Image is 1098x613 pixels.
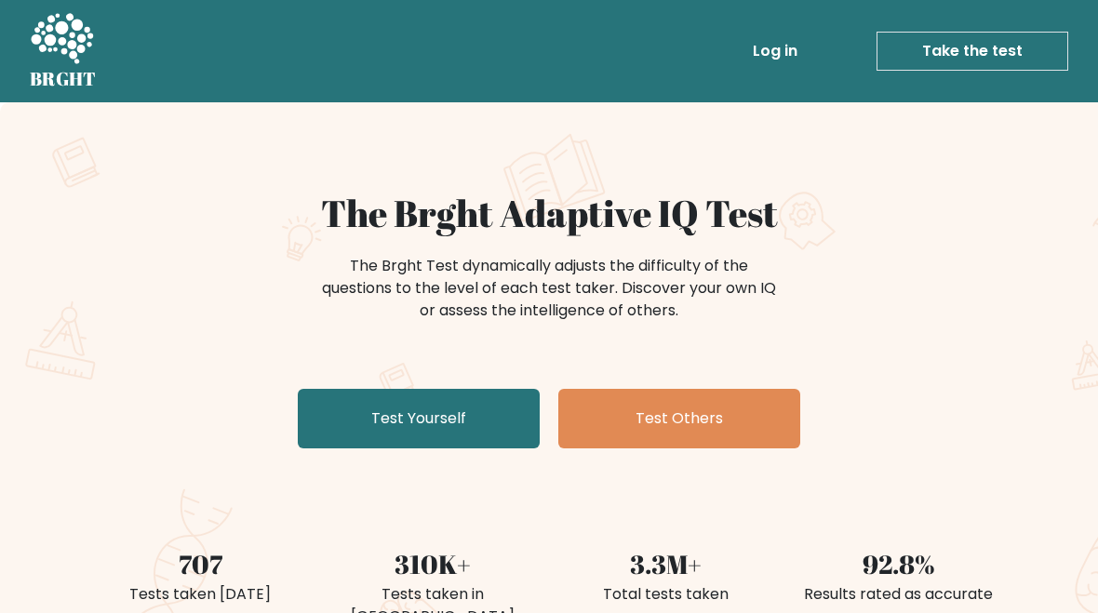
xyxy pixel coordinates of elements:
div: Tests taken [DATE] [95,583,305,606]
div: Results rated as accurate [793,583,1003,606]
div: 92.8% [793,545,1003,584]
a: Take the test [877,32,1068,71]
h1: The Brght Adaptive IQ Test [95,192,1003,236]
div: 3.3M+ [560,545,770,584]
div: 310K+ [328,545,538,584]
div: The Brght Test dynamically adjusts the difficulty of the questions to the level of each test take... [316,255,782,322]
div: Total tests taken [560,583,770,606]
a: Test Yourself [298,389,540,448]
a: Log in [745,33,805,70]
a: BRGHT [30,7,97,95]
a: Test Others [558,389,800,448]
div: 707 [95,545,305,584]
h5: BRGHT [30,68,97,90]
